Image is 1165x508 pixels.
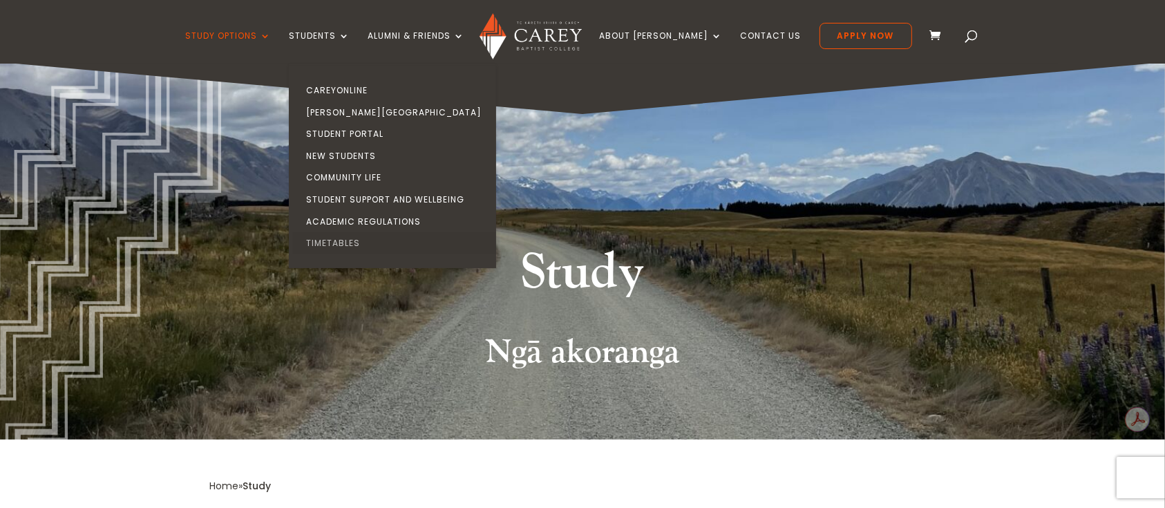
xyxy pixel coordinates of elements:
[185,31,271,64] a: Study Options
[209,479,238,493] a: Home
[292,232,500,254] a: Timetables
[741,31,802,64] a: Contact Us
[292,102,500,124] a: [PERSON_NAME][GEOGRAPHIC_DATA]
[292,123,500,145] a: Student Portal
[209,479,271,493] span: »
[292,211,500,233] a: Academic Regulations
[292,189,500,211] a: Student Support and Wellbeing
[368,31,464,64] a: Alumni & Friends
[209,332,956,379] h2: Ngā akoranga
[243,479,271,493] span: Study
[820,23,912,49] a: Apply Now
[480,13,581,59] img: Carey Baptist College
[323,241,842,312] h1: Study
[292,145,500,167] a: New Students
[600,31,723,64] a: About [PERSON_NAME]
[292,167,500,189] a: Community Life
[289,31,350,64] a: Students
[292,79,500,102] a: CareyOnline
